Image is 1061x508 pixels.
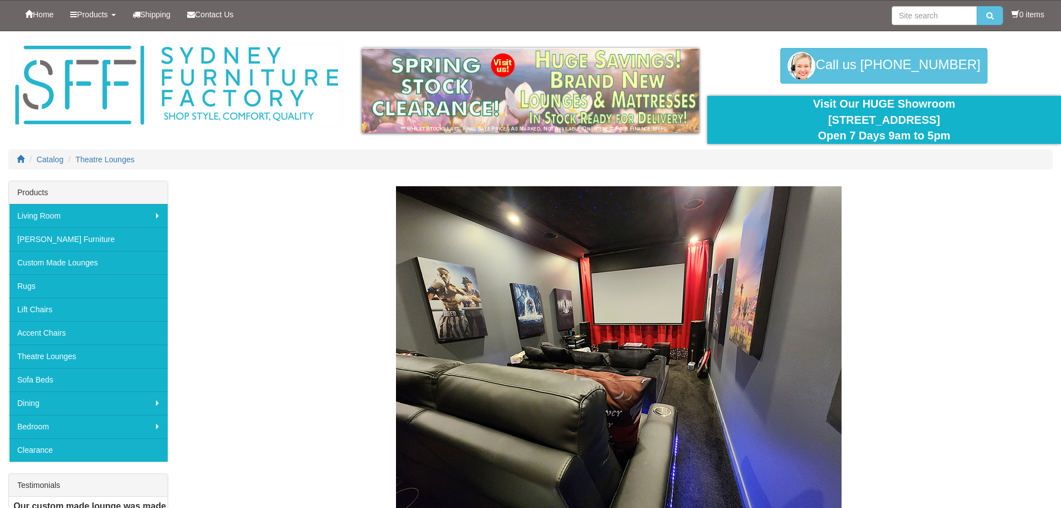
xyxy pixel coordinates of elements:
a: Sofa Beds [9,368,168,391]
input: Site search [892,6,977,25]
div: Visit Our HUGE Showroom [STREET_ADDRESS] Open 7 Days 9am to 5pm [716,96,1053,144]
a: Theatre Lounges [9,345,168,368]
span: Contact Us [195,10,233,19]
span: Home [33,10,53,19]
a: Custom Made Lounges [9,251,168,274]
a: Shipping [124,1,179,28]
a: Theatre Lounges [76,155,135,164]
span: Shipping [140,10,171,19]
a: Products [62,1,124,28]
a: Catalog [37,155,63,164]
img: spring-sale.gif [362,48,699,133]
a: Dining [9,391,168,415]
a: Clearance [9,438,168,462]
a: Rugs [9,274,168,298]
a: Home [17,1,62,28]
a: Bedroom [9,415,168,438]
span: Products [77,10,107,19]
a: Lift Chairs [9,298,168,321]
li: 0 items [1011,9,1044,20]
a: Living Room [9,204,168,228]
div: Products [9,181,168,204]
a: Accent Chairs [9,321,168,345]
a: Contact Us [179,1,242,28]
img: Sydney Furniture Factory [9,42,344,129]
div: Testimonials [9,474,168,497]
a: [PERSON_NAME] Furniture [9,228,168,251]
